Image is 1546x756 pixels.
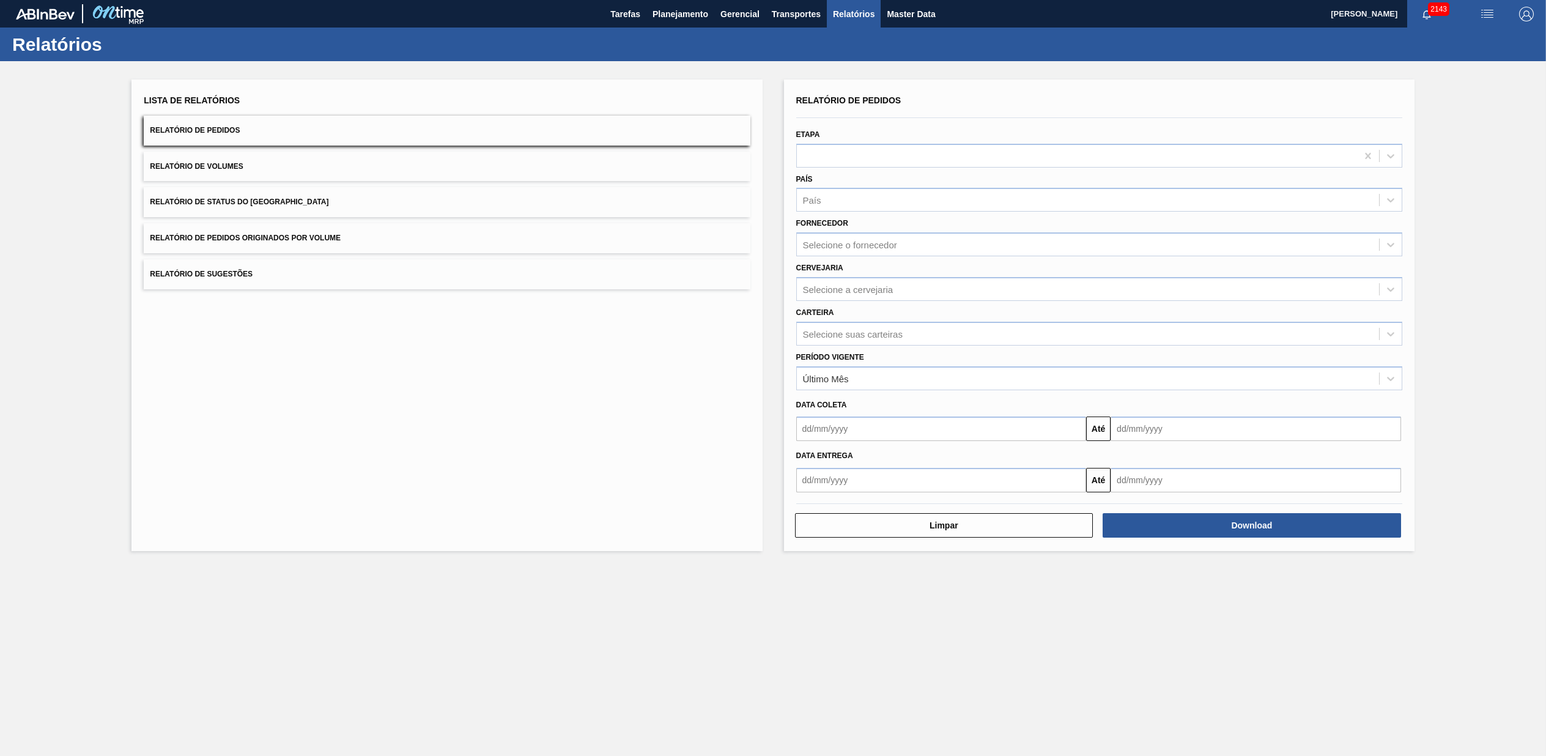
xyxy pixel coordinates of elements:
span: Tarefas [610,7,640,21]
div: Selecione suas carteiras [803,328,903,339]
span: Gerencial [720,7,760,21]
img: Logout [1519,7,1534,21]
button: Relatório de Pedidos Originados por Volume [144,223,750,253]
button: Relatório de Sugestões [144,259,750,289]
div: Último Mês [803,373,849,384]
span: Relatórios [833,7,875,21]
button: Até [1086,417,1111,441]
span: Relatório de Status do [GEOGRAPHIC_DATA] [150,198,328,206]
button: Limpar [795,513,1093,538]
span: Relatório de Pedidos Originados por Volume [150,234,341,242]
button: Relatório de Volumes [144,152,750,182]
div: Selecione a cervejaria [803,284,893,294]
img: TNhmsLtSVTkK8tSr43FrP2fwEKptu5GPRR3wAAAABJRU5ErkJggg== [16,9,75,20]
div: Selecione o fornecedor [803,240,897,250]
input: dd/mm/yyyy [1111,468,1401,492]
span: Data coleta [796,401,847,409]
span: Master Data [887,7,935,21]
div: País [803,195,821,206]
span: Relatório de Pedidos [796,95,901,105]
label: Cervejaria [796,264,843,272]
span: Planejamento [653,7,708,21]
span: Relatório de Sugestões [150,270,253,278]
button: Relatório de Pedidos [144,116,750,146]
label: Período Vigente [796,353,864,361]
span: Lista de Relatórios [144,95,240,105]
span: Data entrega [796,451,853,460]
span: Relatório de Pedidos [150,126,240,135]
button: Notificações [1407,6,1446,23]
h1: Relatórios [12,37,229,51]
span: 2143 [1428,2,1449,16]
button: Relatório de Status do [GEOGRAPHIC_DATA] [144,187,750,217]
span: Transportes [772,7,821,21]
label: Carteira [796,308,834,317]
label: Etapa [796,130,820,139]
input: dd/mm/yyyy [796,417,1087,441]
button: Download [1103,513,1401,538]
label: País [796,175,813,183]
label: Fornecedor [796,219,848,228]
img: userActions [1480,7,1495,21]
span: Relatório de Volumes [150,162,243,171]
input: dd/mm/yyyy [796,468,1087,492]
button: Até [1086,468,1111,492]
input: dd/mm/yyyy [1111,417,1401,441]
